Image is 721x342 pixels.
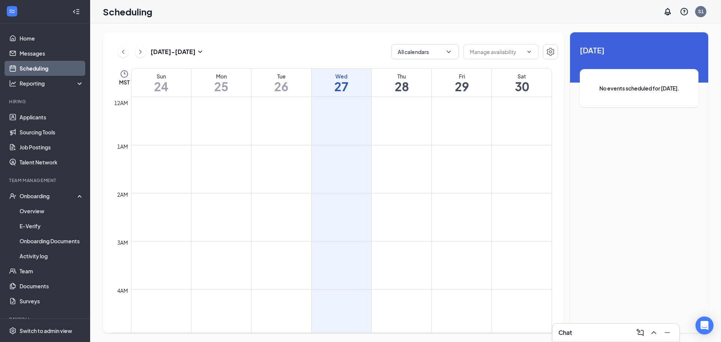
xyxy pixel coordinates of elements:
[192,80,251,93] h1: 25
[113,99,130,107] div: 12am
[20,110,84,125] a: Applicants
[595,84,683,92] span: No events scheduled for [DATE].
[119,78,130,86] span: MST
[445,48,453,56] svg: ChevronDown
[663,328,672,337] svg: Minimize
[116,238,130,247] div: 3am
[20,46,84,61] a: Messages
[9,316,82,322] div: Payroll
[432,80,492,93] h1: 29
[20,234,84,249] a: Onboarding Documents
[634,327,646,339] button: ComposeMessage
[372,72,431,80] div: Thu
[9,177,82,184] div: Team Management
[20,264,84,279] a: Team
[661,327,673,339] button: Minimize
[580,44,698,56] span: [DATE]
[695,316,713,334] div: Open Intercom Messenger
[131,69,191,96] a: August 24, 2025
[432,69,492,96] a: August 29, 2025
[20,80,84,87] div: Reporting
[20,218,84,234] a: E-Verify
[252,69,311,96] a: August 26, 2025
[20,192,77,200] div: Onboarding
[636,328,645,337] svg: ComposeMessage
[648,327,660,339] button: ChevronUp
[492,69,552,96] a: August 30, 2025
[372,69,431,96] a: August 28, 2025
[9,80,17,87] svg: Analysis
[196,47,205,56] svg: SmallChevronDown
[20,279,84,294] a: Documents
[135,46,146,57] button: ChevronRight
[20,155,84,170] a: Talent Network
[558,328,572,337] h3: Chat
[698,8,704,15] div: S1
[312,80,371,93] h1: 27
[20,125,84,140] a: Sourcing Tools
[131,80,191,93] h1: 24
[151,48,196,56] h3: [DATE] - [DATE]
[20,31,84,46] a: Home
[312,72,371,80] div: Wed
[116,142,130,151] div: 1am
[192,72,251,80] div: Mon
[119,47,127,56] svg: ChevronLeft
[103,5,152,18] h1: Scheduling
[492,80,552,93] h1: 30
[546,47,555,56] svg: Settings
[372,80,431,93] h1: 28
[8,8,16,15] svg: WorkstreamLogo
[20,327,72,334] div: Switch to admin view
[120,69,129,78] svg: Clock
[663,7,672,16] svg: Notifications
[470,48,523,56] input: Manage availability
[9,98,82,105] div: Hiring
[9,327,17,334] svg: Settings
[20,61,84,76] a: Scheduling
[116,286,130,295] div: 4am
[252,72,311,80] div: Tue
[312,69,371,96] a: August 27, 2025
[526,49,532,55] svg: ChevronDown
[118,46,129,57] button: ChevronLeft
[137,47,144,56] svg: ChevronRight
[72,8,80,15] svg: Collapse
[680,7,689,16] svg: QuestionInfo
[20,294,84,309] a: Surveys
[192,69,251,96] a: August 25, 2025
[391,44,459,59] button: All calendarsChevronDown
[116,190,130,199] div: 2am
[20,140,84,155] a: Job Postings
[252,80,311,93] h1: 26
[9,192,17,200] svg: UserCheck
[131,72,191,80] div: Sun
[543,44,558,59] button: Settings
[492,72,552,80] div: Sat
[20,249,84,264] a: Activity log
[432,72,492,80] div: Fri
[649,328,658,337] svg: ChevronUp
[20,203,84,218] a: Overview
